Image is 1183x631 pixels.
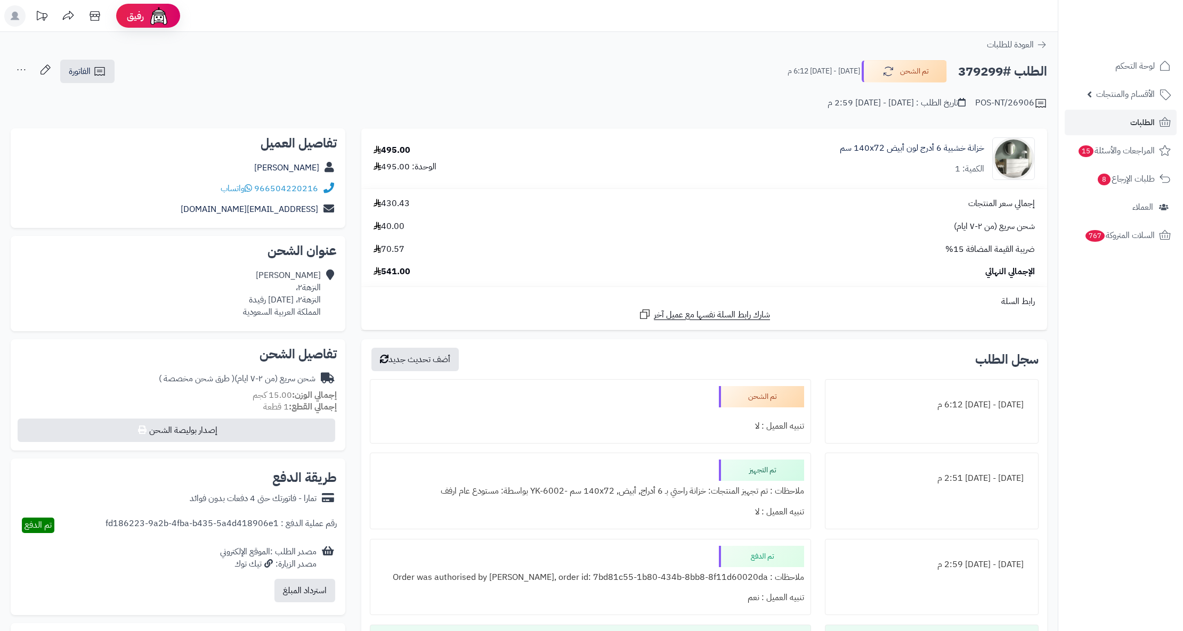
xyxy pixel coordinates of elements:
span: السلات المتروكة [1084,228,1155,243]
span: طلبات الإرجاع [1097,171,1155,186]
button: استرداد المبلغ [274,579,335,602]
a: واتساب [221,182,252,195]
div: رقم عملية الدفع : fd186223-9a2b-4fba-b435-5a4d418906e1 [106,518,337,533]
div: تمارا - فاتورتك حتى 4 دفعات بدون فوائد [190,493,317,505]
strong: إجمالي الوزن: [292,389,337,401]
a: تحديثات المنصة [28,5,55,29]
span: 70.57 [374,243,404,256]
small: 15.00 كجم [253,389,337,401]
a: خزانة خشبية 6 أدرج لون أبيض 140x72 سم [840,142,984,154]
h2: تفاصيل الشحن [19,348,337,360]
small: [DATE] - [DATE] 6:12 م [788,66,860,77]
span: تم الدفع [25,519,52,531]
span: الفاتورة [69,65,91,78]
div: الوحدة: 495.00 [374,161,436,173]
a: العودة للطلبات [987,38,1047,51]
a: المراجعات والأسئلة15 [1065,138,1177,163]
a: لوحة التحكم [1065,53,1177,79]
div: تنبيه العميل : لا [377,416,804,437]
a: الطلبات [1065,110,1177,135]
span: 541.00 [374,266,410,278]
a: السلات المتروكة767 [1065,223,1177,248]
div: ملاحظات : Order was authorised by [PERSON_NAME], order id: 7bd81c55-1b80-434b-8bb8-8f11d60020da [377,567,804,588]
div: [DATE] - [DATE] 6:12 م [832,395,1032,415]
h2: الطلب #379299 [958,61,1047,83]
span: 8 [1098,174,1111,185]
span: رفيق [127,10,144,22]
a: [EMAIL_ADDRESS][DOMAIN_NAME] [181,203,318,216]
span: الأقسام والمنتجات [1096,87,1155,102]
span: 15 [1079,145,1093,157]
div: تم الشحن [719,386,804,407]
h2: تفاصيل العميل [19,137,337,150]
div: ملاحظات : تم تجهيز المنتجات: خزانة راحتي بـ 6 أدراج, أبيض, ‎140x72 سم‏ -YK-6002 بواسطة: مستودع عا... [377,481,804,502]
div: مصدر الزيارة: تيك توك [220,558,317,570]
span: الإجمالي النهائي [985,266,1035,278]
div: [PERSON_NAME] النزهة٢، النزهة٢، [DATE] رفيدة المملكة العربية السعودية [243,269,321,318]
span: الطلبات [1130,115,1155,130]
span: لوحة التحكم [1115,59,1155,73]
div: رابط السلة [366,296,1043,308]
img: ai-face.png [148,5,169,27]
span: 40.00 [374,220,404,233]
span: 767 [1085,230,1105,242]
div: 495.00 [374,144,410,157]
div: شحن سريع (من ٢-٧ ايام) [159,373,315,385]
a: الفاتورة [60,60,115,83]
span: المراجعات والأسئلة [1077,143,1155,158]
span: ضريبة القيمة المضافة 15% [945,243,1035,256]
div: تاريخ الطلب : [DATE] - [DATE] 2:59 م [828,97,966,109]
div: تم التجهيز [719,460,804,481]
h3: سجل الطلب [975,353,1039,366]
span: شحن سريع (من ٢-٧ ايام) [954,220,1035,233]
a: طلبات الإرجاع8 [1065,166,1177,192]
h2: طريقة الدفع [272,471,337,484]
span: 430.43 [374,198,410,210]
button: أضف تحديث جديد [371,348,459,371]
a: شارك رابط السلة نفسها مع عميل آخر [638,308,770,321]
span: العودة للطلبات [987,38,1034,51]
div: تنبيه العميل : لا [377,502,804,522]
strong: إجمالي القطع: [289,400,337,413]
div: [DATE] - [DATE] 2:51 م [832,468,1032,489]
a: العملاء [1065,194,1177,220]
div: الكمية: 1 [955,163,984,175]
h2: عنوان الشحن [19,244,337,257]
span: شارك رابط السلة نفسها مع عميل آخر [654,309,770,321]
span: إجمالي سعر المنتجات [968,198,1035,210]
img: 1746709299-1702541934053-68567865785768-1000x1000-90x90.jpg [993,137,1034,180]
button: إصدار بوليصة الشحن [18,419,335,442]
span: ( طرق شحن مخصصة ) [159,372,234,385]
a: 966504220216 [254,182,318,195]
span: العملاء [1132,200,1153,215]
div: POS-NT/26906 [975,97,1047,110]
a: [PERSON_NAME] [254,161,319,174]
small: 1 قطعة [263,400,337,413]
div: تم الدفع [719,546,804,567]
div: مصدر الطلب :الموقع الإلكتروني [220,546,317,570]
div: تنبيه العميل : نعم [377,587,804,608]
button: تم الشحن [862,60,947,83]
div: [DATE] - [DATE] 2:59 م [832,554,1032,575]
